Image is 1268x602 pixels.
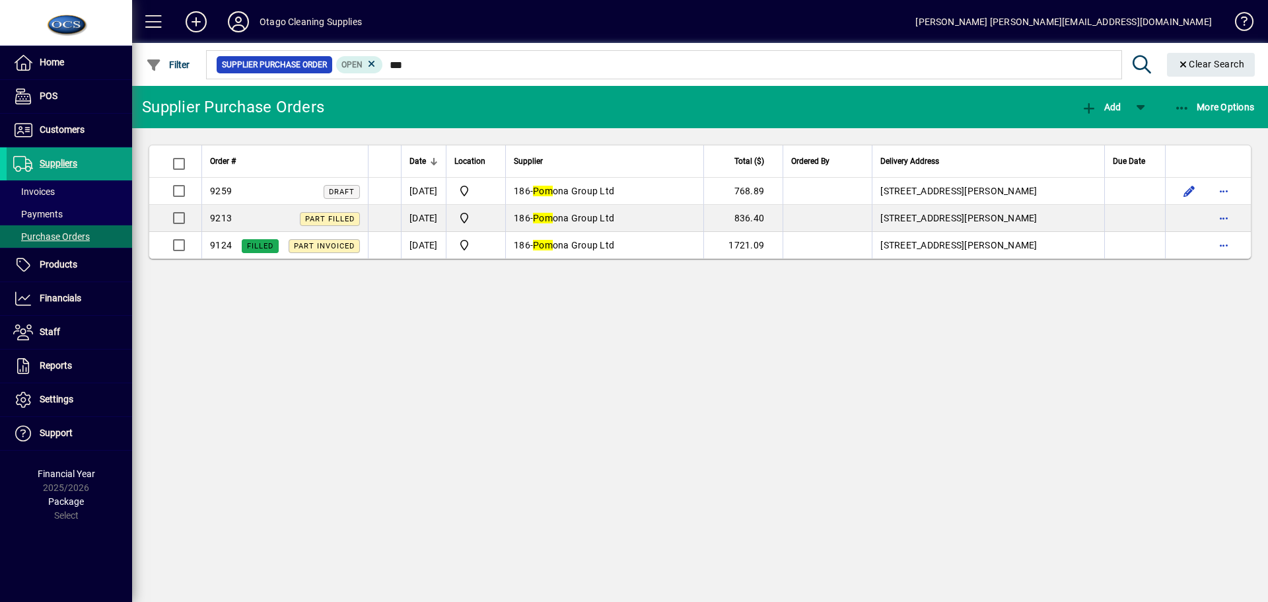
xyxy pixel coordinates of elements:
button: More options [1213,207,1234,229]
a: Support [7,417,132,450]
span: 186 [514,213,530,223]
td: [DATE] [401,205,446,232]
button: More options [1213,235,1234,256]
div: Supplier Purchase Orders [142,96,324,118]
span: Customers [40,124,85,135]
a: Knowledge Base [1225,3,1251,46]
span: ona Group Ltd [533,213,614,223]
div: Order # [210,154,360,169]
a: Home [7,46,132,79]
a: Financials [7,282,132,315]
span: Head Office [454,183,497,199]
span: Clear Search [1178,59,1245,69]
td: - [505,205,703,232]
em: Pom [533,240,553,250]
td: 768.89 [703,178,783,205]
span: POS [40,91,57,101]
span: Package [48,496,84,507]
em: Pom [533,213,553,223]
span: Purchase Orders [13,231,90,242]
button: Add [175,10,217,34]
em: Pom [533,186,553,196]
span: 9124 [210,240,232,250]
td: [DATE] [401,178,446,205]
td: [STREET_ADDRESS][PERSON_NAME] [872,178,1104,205]
td: [STREET_ADDRESS][PERSON_NAME] [872,232,1104,258]
td: [STREET_ADDRESS][PERSON_NAME] [872,205,1104,232]
div: [PERSON_NAME] [PERSON_NAME][EMAIL_ADDRESS][DOMAIN_NAME] [915,11,1212,32]
span: Staff [40,326,60,337]
span: Invoices [13,186,55,197]
span: Draft [329,188,355,196]
div: Date [409,154,438,169]
span: 9213 [210,213,232,223]
div: Total ($) [712,154,776,169]
span: Total ($) [734,154,764,169]
a: POS [7,80,132,113]
span: Add [1081,102,1121,112]
button: Profile [217,10,260,34]
span: Delivery Address [880,154,939,169]
a: Invoices [7,180,132,203]
span: 9259 [210,186,232,196]
span: Financials [40,293,81,303]
span: Support [40,428,73,438]
span: Ordered By [791,154,829,169]
span: Filter [146,59,190,70]
div: Due Date [1113,154,1157,169]
span: ona Group Ltd [533,240,614,250]
a: Staff [7,316,132,349]
td: - [505,232,703,258]
span: Location [454,154,485,169]
span: Suppliers [40,158,77,169]
td: [DATE] [401,232,446,258]
span: Filled [247,242,273,250]
span: 186 [514,240,530,250]
a: Customers [7,114,132,147]
button: Edit [1179,180,1200,202]
span: Date [409,154,426,169]
span: Order # [210,154,236,169]
span: Financial Year [38,469,95,479]
span: Supplier [514,154,543,169]
button: Filter [143,53,194,77]
span: Home [40,57,64,67]
td: - [505,178,703,205]
button: Clear [1167,53,1255,77]
a: Reports [7,350,132,383]
a: Payments [7,203,132,225]
span: Due Date [1113,154,1145,169]
td: 836.40 [703,205,783,232]
span: Reports [40,360,72,371]
span: Part Invoiced [294,242,355,250]
span: 186 [514,186,530,196]
a: Purchase Orders [7,225,132,248]
div: Supplier [514,154,695,169]
button: Add [1078,95,1124,119]
span: Payments [13,209,63,219]
span: Head Office [454,210,497,226]
div: Otago Cleaning Supplies [260,11,362,32]
span: ona Group Ltd [533,186,614,196]
span: More Options [1174,102,1255,112]
span: Settings [40,394,73,404]
button: More options [1213,180,1234,202]
div: Location [454,154,497,169]
span: Part Filled [305,215,355,223]
mat-chip: Completion Status: Open [336,56,383,73]
button: More Options [1171,95,1258,119]
span: Open [341,60,363,69]
span: Head Office [454,237,497,253]
span: Supplier Purchase Order [222,58,327,71]
a: Settings [7,383,132,416]
div: Ordered By [791,154,864,169]
span: Products [40,259,77,270]
a: Products [7,248,132,282]
td: 1721.09 [703,232,783,258]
